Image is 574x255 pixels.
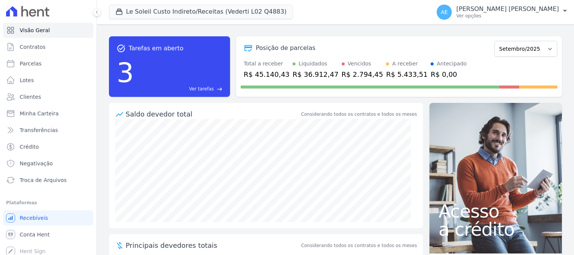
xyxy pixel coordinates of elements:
[6,198,90,207] div: Plataformas
[244,60,289,68] div: Total a receber
[117,44,126,53] span: task_alt
[20,93,41,101] span: Clientes
[456,5,559,13] p: [PERSON_NAME] [PERSON_NAME]
[256,44,316,53] div: Posição de parcelas
[3,210,93,225] a: Recebíveis
[20,43,45,51] span: Contratos
[439,220,553,238] span: a crédito
[20,60,42,67] span: Parcelas
[117,53,134,92] div: 3
[348,60,371,68] div: Vencidos
[129,44,184,53] span: Tarefas em aberto
[3,73,93,88] a: Lotes
[20,110,59,117] span: Minha Carteira
[342,69,383,79] div: R$ 2.794,45
[137,86,222,92] a: Ver tarefas east
[431,2,574,23] button: AE [PERSON_NAME] [PERSON_NAME] Ver opções
[392,60,418,68] div: A receber
[3,139,93,154] a: Crédito
[20,26,50,34] span: Visão Geral
[3,106,93,121] a: Minha Carteira
[3,23,93,38] a: Visão Geral
[20,126,58,134] span: Transferências
[292,69,338,79] div: R$ 36.912,47
[126,240,300,250] span: Principais devedores totais
[189,86,214,92] span: Ver tarefas
[20,214,48,222] span: Recebíveis
[3,123,93,138] a: Transferências
[20,143,39,151] span: Crédito
[244,69,289,79] div: R$ 45.140,43
[456,13,559,19] p: Ver opções
[109,5,293,19] button: Le Soleil Custo Indireto/Receitas (Vederti L02 Q4883)
[3,56,93,71] a: Parcelas
[301,242,417,249] span: Considerando todos os contratos e todos os meses
[3,39,93,54] a: Contratos
[3,89,93,104] a: Clientes
[20,176,67,184] span: Troca de Arquivos
[3,227,93,242] a: Conta Hent
[3,173,93,188] a: Troca de Arquivos
[386,69,428,79] div: R$ 5.433,51
[20,231,50,238] span: Conta Hent
[437,60,467,68] div: Antecipado
[431,69,467,79] div: R$ 0,00
[301,111,417,118] div: Considerando todos os contratos e todos os meses
[299,60,327,68] div: Liquidados
[126,109,300,119] div: Saldo devedor total
[217,86,222,92] span: east
[439,202,553,220] span: Acesso
[20,160,53,167] span: Negativação
[3,156,93,171] a: Negativação
[441,9,448,15] span: AE
[20,76,34,84] span: Lotes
